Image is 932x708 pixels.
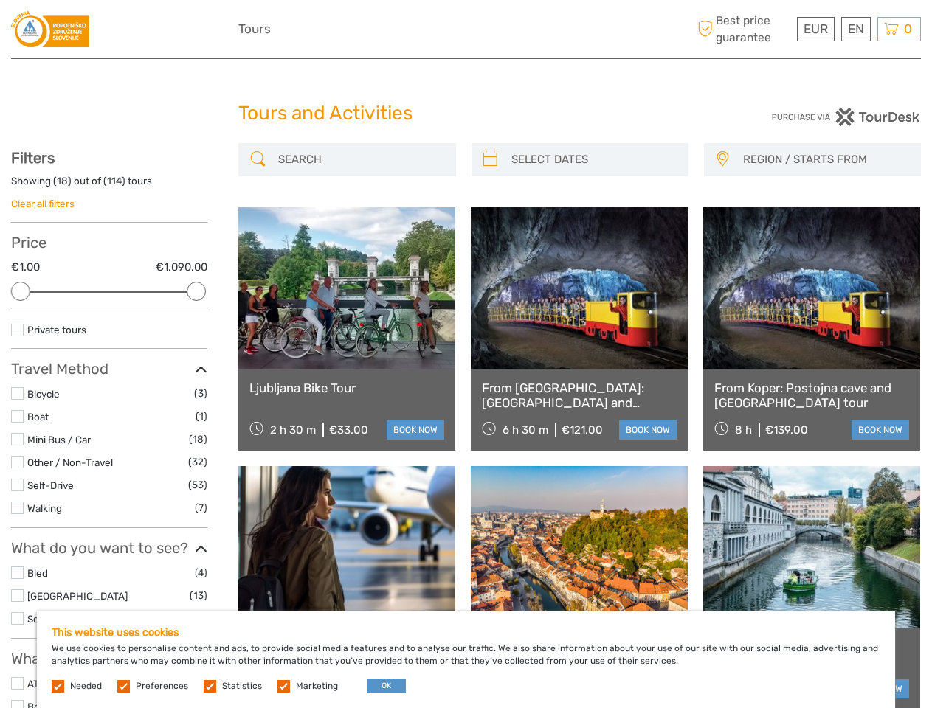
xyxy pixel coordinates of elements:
button: Open LiveChat chat widget [170,23,187,41]
a: Self-Drive [27,479,74,491]
label: €1.00 [11,260,40,275]
a: ATV/Quads/Buggies [27,678,122,690]
label: Needed [70,680,102,693]
p: We're away right now. Please check back later! [21,26,167,38]
a: book now [852,420,909,440]
a: Tours [238,18,271,40]
a: Boat [27,411,49,423]
span: Best price guarantee [694,13,793,45]
div: Showing ( ) out of ( ) tours [11,174,207,197]
span: 8 h [735,423,752,437]
span: (3) [194,385,207,402]
a: [GEOGRAPHIC_DATA] [27,590,128,602]
h3: What do you want to see? [11,539,207,557]
a: Other / Non-Travel [27,457,113,468]
label: Marketing [296,680,338,693]
a: Soca River [27,613,75,625]
span: (18) [189,431,207,448]
span: (13) [190,587,207,604]
span: (53) [188,476,207,493]
span: (32) [188,454,207,471]
a: book now [387,420,444,440]
a: Private tours [27,324,86,336]
a: Walking [27,502,62,514]
span: (7) [195,499,207,516]
label: Preferences [136,680,188,693]
div: EN [841,17,871,41]
h3: Travel Method [11,360,207,378]
a: From Koper: Postojna cave and [GEOGRAPHIC_DATA] tour [714,381,909,411]
span: 6 h 30 m [503,423,548,437]
label: 18 [57,174,68,188]
a: Bled [27,567,48,579]
img: PurchaseViaTourDesk.png [771,108,921,126]
span: (4) [195,564,207,581]
span: EUR [804,21,828,36]
h3: Price [11,234,207,251]
div: €33.00 [329,423,368,437]
div: €139.00 [765,423,808,437]
span: (8) [193,610,207,627]
span: (1) [196,408,207,425]
a: Ljubljana Bike Tour [249,381,444,395]
h5: This website uses cookies [52,626,880,639]
input: SELECT DATES [505,147,681,173]
span: 2 h 30 m [270,423,316,437]
label: 114 [107,174,122,188]
span: 0 [902,21,914,36]
a: Mini Bus / Car [27,434,91,445]
div: We use cookies to personalise content and ads, to provide social media features and to analyse ou... [37,611,895,708]
a: Bicycle [27,388,60,400]
a: book now [619,420,677,440]
a: Clear all filters [11,198,75,209]
h1: Tours and Activities [238,102,694,125]
button: OK [367,678,406,693]
button: REGION / STARTS FROM [736,147,914,172]
img: 3578-f4a422c8-1689-4c88-baa8-f61a8a59b7e6_logo_small.png [11,11,89,47]
label: Statistics [222,680,262,693]
label: €1,090.00 [156,260,207,275]
strong: Filters [11,149,55,167]
div: €121.00 [562,423,603,437]
h3: What do you want to do? [11,650,207,667]
a: From [GEOGRAPHIC_DATA]: [GEOGRAPHIC_DATA] and [GEOGRAPHIC_DATA] ALL INCLUSIVE [482,381,677,411]
input: SEARCH [272,147,448,173]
